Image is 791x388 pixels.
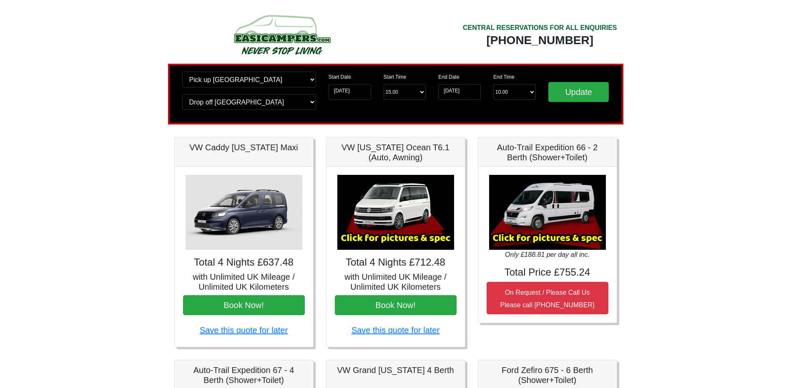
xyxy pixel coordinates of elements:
i: Only £188.81 per day all inc. [505,251,590,258]
img: VW California Ocean T6.1 (Auto, Awning) [337,175,454,250]
h5: with Unlimited UK Mileage / Unlimited UK Kilometers [335,272,457,292]
h5: Auto-Trail Expedition 66 - 2 Berth (Shower+Toilet) [487,142,608,162]
h5: Auto-Trail Expedition 67 - 4 Berth (Shower+Toilet) [183,365,305,385]
img: Auto-Trail Expedition 66 - 2 Berth (Shower+Toilet) [489,175,606,250]
h4: Total Price £755.24 [487,266,608,279]
h5: VW Grand [US_STATE] 4 Berth [335,365,457,375]
h4: Total 4 Nights £637.48 [183,256,305,269]
h5: with Unlimited UK Mileage / Unlimited UK Kilometers [183,272,305,292]
small: On Request / Please Call Us Please call [PHONE_NUMBER] [500,289,595,308]
h5: VW [US_STATE] Ocean T6.1 (Auto, Awning) [335,142,457,162]
label: Start Time [384,73,407,81]
button: Book Now! [183,295,305,315]
div: CENTRAL RESERVATIONS FOR ALL ENQUIRIES [463,23,617,33]
h5: Ford Zefiro 675 - 6 Berth (Shower+Toilet) [487,365,608,385]
label: Start Date [329,73,351,81]
a: Save this quote for later [352,326,439,335]
button: Book Now! [335,295,457,315]
img: campers-checkout-logo.png [203,12,361,57]
a: Save this quote for later [200,326,288,335]
input: Update [548,82,609,102]
div: [PHONE_NUMBER] [463,33,617,48]
h5: VW Caddy [US_STATE] Maxi [183,142,305,152]
img: VW Caddy California Maxi [186,175,302,250]
label: End Time [493,73,515,81]
label: End Date [438,73,459,81]
input: Start Date [329,84,371,100]
button: On Request / Please Call UsPlease call [PHONE_NUMBER] [487,282,608,314]
input: Return Date [438,84,481,100]
h4: Total 4 Nights £712.48 [335,256,457,269]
